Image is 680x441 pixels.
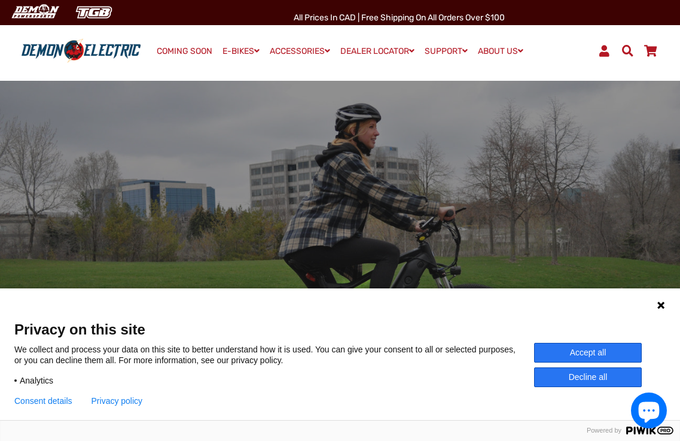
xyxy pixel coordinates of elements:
a: ACCESSORIES [266,42,334,60]
img: TGB Canada [69,2,118,22]
img: Demon Electric [6,2,63,22]
p: We collect and process your data on this site to better understand how it is used. You can give y... [14,344,534,366]
span: All Prices in CAD | Free shipping on all orders over $100 [294,13,505,23]
a: COMING SOON [153,43,216,60]
a: SUPPORT [420,42,472,60]
a: Privacy policy [92,396,143,406]
a: E-BIKES [218,42,264,60]
button: Accept all [534,343,642,363]
inbox-online-store-chat: Shopify online store chat [627,393,670,431]
span: Privacy on this site [14,321,666,338]
span: Powered by [582,427,626,434]
button: Decline all [534,367,642,387]
img: Demon Electric logo [18,38,144,63]
a: ABOUT US [474,42,527,60]
a: DEALER LOCATOR [336,42,419,60]
button: Consent details [14,396,72,406]
span: Analytics [20,375,53,386]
